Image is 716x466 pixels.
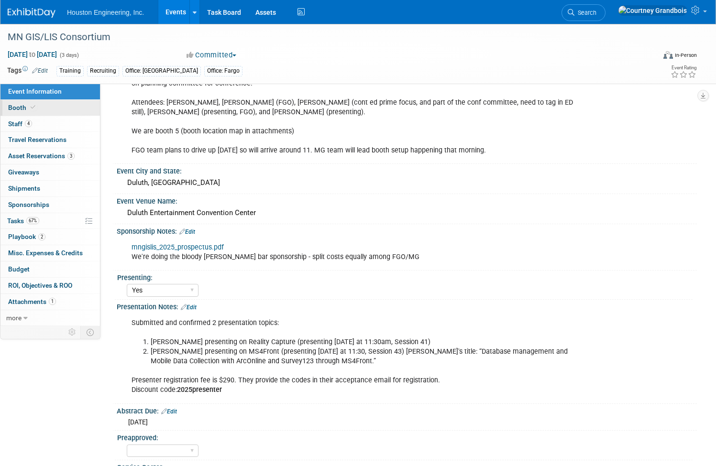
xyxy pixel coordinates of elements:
div: Duluth, [GEOGRAPHIC_DATA] [124,175,690,190]
a: Budget [0,261,100,277]
span: Asset Reservations [8,152,75,160]
img: ExhibitDay [8,8,55,18]
a: Event Information [0,84,100,99]
a: Playbook2 [0,229,100,245]
div: Submitted and confirmed 2 presentation topics: Presenter registration fee is $290. They provide t... [125,314,585,400]
span: (3 days) [59,52,79,58]
li: [PERSON_NAME] presenting on MS4Front (presenting [DATE] at 11:30, Session 43) [PERSON_NAME]'s tit... [151,347,580,366]
span: Houston Engineering, Inc. [67,9,144,16]
span: 2 [38,233,45,240]
li: [PERSON_NAME] presenting on Reality Capture (presenting [DATE] at 11:30am, Session 41) [151,337,580,347]
span: ROI, Objectives & ROO [8,282,72,289]
span: to [28,51,37,58]
i: Booth reservation complete [31,105,35,110]
span: 67% [26,217,39,224]
span: Event Information [8,87,62,95]
a: Edit [179,228,195,235]
td: Personalize Event Tab Strip [64,326,81,338]
span: 4 [25,120,32,127]
a: Search [562,4,606,21]
span: Giveaways [8,168,39,176]
span: Playbook [8,233,45,240]
div: Presentation Notes: [117,300,697,312]
a: Travel Reservations [0,132,100,148]
span: Booth [8,104,37,111]
a: Staff4 [0,116,100,132]
a: Asset Reservations3 [0,148,100,164]
a: Attachments1 [0,294,100,310]
div: Preapproved: [117,431,693,443]
div: Office: [GEOGRAPHIC_DATA] [122,66,201,76]
div: Presenting: [117,271,693,282]
a: Shipments [0,181,100,196]
span: 3 [67,152,75,160]
td: Tags [7,65,48,76]
td: Toggle Event Tabs [81,326,100,338]
span: Travel Reservations [8,136,66,143]
b: 2025presenter [177,386,222,394]
div: Event Venue Name: [117,194,697,206]
span: 1 [49,298,56,305]
span: [DATE] [128,418,148,426]
a: Misc. Expenses & Credits [0,245,100,261]
div: Recruiting [87,66,119,76]
div: MN GIS/LIS Consortium [4,29,638,46]
span: Tasks [7,217,39,225]
span: Budget [8,265,30,273]
a: Edit [161,408,177,415]
button: Committed [183,50,240,60]
span: Search [574,9,596,16]
div: Duluth Entertainment Convention Center [124,206,690,220]
div: Office: Fargo [204,66,242,76]
div: In-Person [674,52,697,59]
div: Sponsorship Notes: [117,224,697,237]
a: more [0,310,100,326]
div: Event Format [594,50,697,64]
span: [DATE] [DATE] [7,50,57,59]
span: Staff [8,120,32,128]
div: Typically have booth and a few staff attend for training purposes. College professors also usuall... [125,65,585,161]
span: Attachments [8,298,56,305]
a: ROI, Objectives & ROO [0,278,100,293]
span: Misc. Expenses & Credits [8,249,83,257]
a: mngislis_2025_prospectus.pdf [132,243,224,251]
a: Edit [181,304,197,311]
div: Event City and State: [117,164,697,176]
div: Event Rating [671,65,696,70]
a: Booth [0,100,100,116]
img: Courtney Grandbois [618,5,687,16]
div: Abstract Due: [117,404,697,416]
div: Training [56,66,84,76]
div: We're doing the bloody [PERSON_NAME] bar sponsorship - split costs equally among FGO/MG [125,238,585,267]
span: Sponsorships [8,201,49,208]
a: Edit [32,67,48,74]
span: more [6,314,22,322]
a: Giveaways [0,164,100,180]
a: Sponsorships [0,197,100,213]
img: Format-Inperson.png [663,51,673,59]
span: Shipments [8,184,40,192]
a: Tasks67% [0,213,100,229]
